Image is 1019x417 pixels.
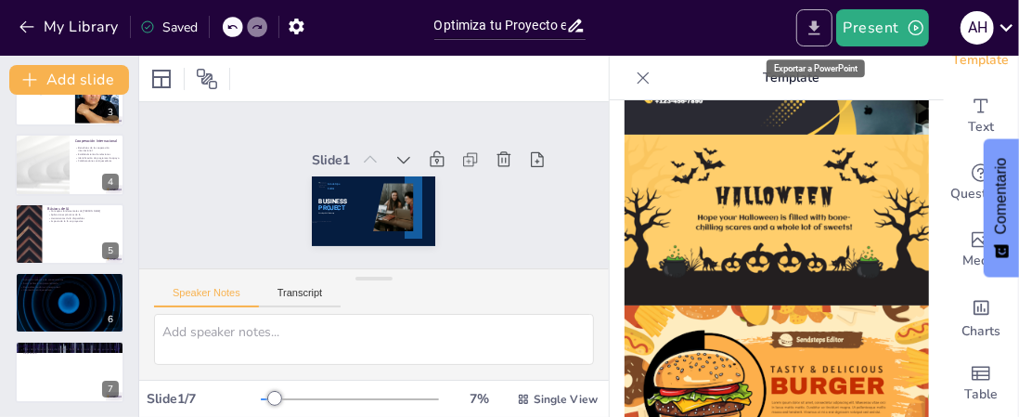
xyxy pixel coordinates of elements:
div: Get real-time input from your audience [944,150,1018,216]
div: Saved [140,19,198,36]
font: Comentario [993,158,1009,235]
div: 3 [102,104,119,121]
p: Taller de 12 horas virtuales, del [DATE] al [DATE], de 6:00 pm a 8:00 pm, con un costo de $150.000. [20,348,119,355]
span: BUSINESS [317,191,346,202]
font: Exportar a PowerPoint [774,63,858,73]
p: Alianzas estratégicas [20,92,70,96]
p: Beneficios de la cooperación internacional [75,146,119,152]
div: Slide 1 [315,145,355,166]
button: Add slide [9,65,129,95]
span: Single View [534,392,598,407]
p: Conceptos fundamentales de [PERSON_NAME] [47,209,119,213]
div: 5 [102,242,119,259]
p: Aplicaciones prácticas de IA [47,213,119,216]
span: PROJECT [316,198,343,208]
div: Slide 1 / 7 [147,390,261,408]
p: Colaboraciones enriquecedoras [75,160,119,163]
div: 3 [15,65,124,126]
div: A H [961,11,994,45]
div: 4 [102,174,119,190]
span: Position [196,68,218,90]
span: Editor [328,182,335,186]
p: Template [658,56,925,100]
div: 7 [102,381,119,397]
div: 7 [15,341,124,402]
div: 6 [102,311,119,328]
button: Speaker Notes [154,287,259,307]
input: Insert title [434,12,566,39]
div: Add images, graphics, shapes or video [944,216,1018,283]
p: Interacción enriquecedora [20,289,119,293]
span: Text [968,117,994,137]
div: Add charts and graphs [944,283,1018,350]
div: 6 [15,272,124,333]
button: A H [961,9,994,46]
button: Transcript [259,287,342,307]
div: 5 [15,203,124,265]
span: Sendsteps [329,178,341,183]
span: Questions [951,184,1012,204]
button: My Library [14,12,126,42]
p: Acompañamiento personalizado [20,281,119,285]
button: Present [836,9,929,46]
span: Media [963,251,1000,271]
button: Comentarios - Mostrar encuesta [984,139,1019,278]
div: Layout [147,64,176,94]
p: Cooperación Internacional [75,138,119,144]
p: Identificación de programas de apoyo [75,156,119,160]
span: Table [964,384,998,405]
span: Developed by Sendsteps [316,206,332,210]
span: Charts [961,321,1000,342]
div: 4 [15,134,124,195]
div: Add text boxes [944,83,1018,150]
p: Taller Práctico [20,275,119,280]
span: Template [953,50,1010,71]
button: Export to PowerPoint [796,9,832,46]
img: thumb-13.png [625,135,929,306]
p: Básicos de IA [47,205,119,211]
div: Add a table [944,350,1018,417]
p: Retroalimentación en tiempo real [20,285,119,289]
div: 7 % [458,390,502,408]
p: Establecimiento de relaciones [75,153,119,157]
p: Impacto de la IA en proyectos [47,219,119,223]
p: Herramientas de IA disponibles [47,216,119,220]
p: Aplicación práctica de conocimientos [20,279,119,282]
p: Información del Taller [20,344,119,349]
